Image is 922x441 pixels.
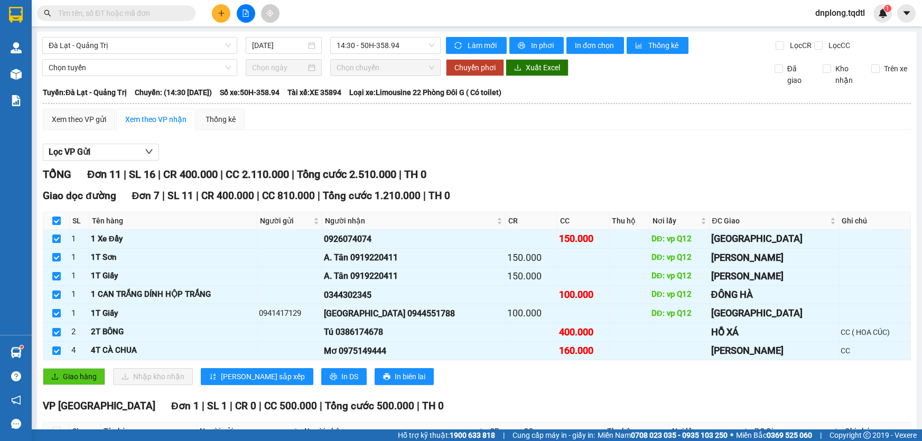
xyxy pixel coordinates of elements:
button: Lọc VP Gửi [43,144,159,161]
span: search [44,10,51,17]
span: Xuất Excel [526,62,560,73]
span: sync [454,42,463,50]
div: 100.000 [559,287,607,302]
span: Giao hàng [63,371,97,382]
span: | [202,400,204,412]
span: 1 [886,5,889,12]
div: Xem theo VP nhận [125,114,187,125]
th: Thu hộ [609,212,649,230]
button: caret-down [897,4,916,23]
div: [GEOGRAPHIC_DATA] [711,231,837,246]
div: 150.000 [507,250,555,265]
button: downloadNhập kho nhận [113,368,193,385]
span: Người nhận [325,215,495,227]
button: In đơn chọn [566,37,624,54]
span: CR 400.000 [201,190,254,202]
span: copyright [863,431,871,439]
button: downloadXuất Excel [506,59,569,76]
span: Cung cấp máy in - giấy in: [513,429,595,441]
span: Nơi lấy [672,425,741,437]
span: aim [266,10,274,17]
strong: 0708 023 035 - 0935 103 250 [631,431,728,439]
div: DĐ: vp Q12 [651,288,707,301]
div: A. Tân 0919220411 [324,251,504,264]
div: DĐ: vp Q12 [651,233,707,246]
div: [PERSON_NAME] [711,269,837,284]
span: Tổng cước 500.000 [325,400,414,412]
span: CR 0 [235,400,256,412]
button: printerIn phơi [509,37,564,54]
div: 4T CÀ CHUA [91,344,256,357]
span: Lọc VP Gửi [49,145,90,158]
div: Tú 0386174678 [324,325,504,339]
div: 4 [71,344,87,357]
button: printerIn DS [321,368,367,385]
img: solution-icon [11,95,22,106]
div: 1T Giấy [91,270,256,283]
span: | [423,190,426,202]
span: ⚪️ [730,433,733,437]
div: A. Tân 0919220411 [324,269,504,283]
div: 0941417129 [259,307,320,320]
span: 14:30 - 50H-358.94 [337,37,434,53]
span: printer [383,373,390,381]
input: Tìm tên, số ĐT hoặc mã đơn [58,7,183,19]
span: Chọn chuyến [337,60,434,76]
span: | [259,400,262,412]
span: | [320,400,322,412]
span: Người gửi [200,425,291,437]
div: 400.000 [559,325,607,340]
th: Tên hàng [101,423,197,440]
div: HỒ XÁ [711,325,837,340]
button: sort-ascending[PERSON_NAME] sắp xếp [201,368,313,385]
img: icon-new-feature [878,8,888,18]
span: In biên lai [395,371,425,382]
span: Nơi lấy [653,215,699,227]
span: ĐC Giao [712,215,828,227]
button: printerIn biên lai [375,368,434,385]
button: plus [212,4,230,23]
span: SL 16 [129,168,155,181]
span: Hỗ trợ kỹ thuật: [398,429,495,441]
strong: 0369 525 060 [767,431,812,439]
th: Ghi chú [842,423,911,440]
img: warehouse-icon [11,347,22,358]
span: Loại xe: Limousine 22 Phòng Đôi G ( Có toilet) [349,87,501,98]
div: 160.000 [559,343,607,358]
div: DĐ: vp Q12 [651,270,707,283]
span: Đơn 11 [87,168,121,181]
span: message [11,419,21,429]
span: | [158,168,161,181]
span: notification [11,395,21,405]
span: In đơn chọn [575,40,616,51]
span: Miền Bắc [736,429,812,441]
img: warehouse-icon [11,69,22,80]
span: | [318,190,320,202]
span: In DS [341,371,358,382]
th: CC [521,423,604,440]
span: caret-down [902,8,911,18]
div: DĐ: vp Q12 [651,251,707,264]
th: Tên hàng [89,212,258,230]
span: | [162,190,165,202]
div: Xem theo VP gửi [52,114,106,125]
span: Đơn 1 [171,400,199,412]
button: Chuyển phơi [446,59,504,76]
span: | [399,168,402,181]
div: 1T Sơn [91,251,256,264]
span: | [196,190,199,202]
span: Tài xế: XE 35894 [287,87,341,98]
div: 0926074074 [324,232,504,246]
span: TỔNG [43,168,71,181]
div: 100.000 [507,306,555,321]
span: down [145,147,153,156]
button: bar-chartThống kê [627,37,688,54]
span: printer [518,42,527,50]
img: logo-vxr [9,7,23,23]
b: Tuyến: Đà Lạt - Quảng Trị [43,88,127,97]
span: SL 11 [167,190,193,202]
span: In phơi [531,40,555,51]
span: Kho nhận [831,63,863,86]
div: Mơ 0975149444 [324,344,504,358]
sup: 1 [884,5,891,12]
